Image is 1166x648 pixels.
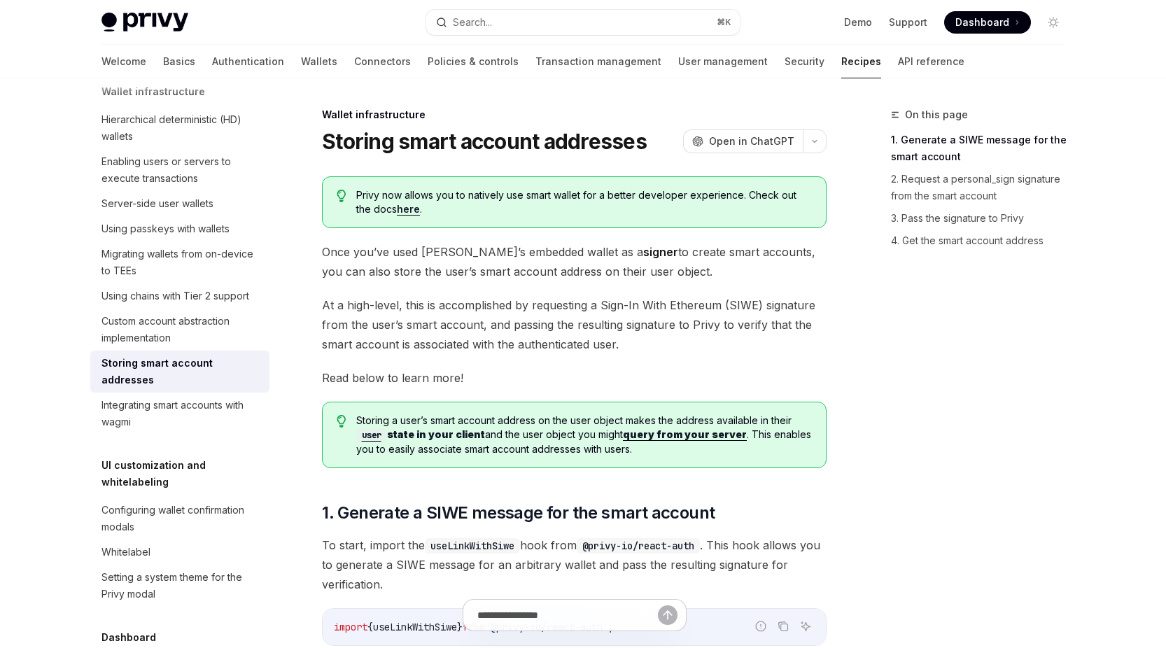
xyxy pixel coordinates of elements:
[101,153,261,187] div: Enabling users or servers to execute transactions
[1042,11,1065,34] button: Toggle dark mode
[844,15,872,29] a: Demo
[356,428,485,440] a: userstate in your client
[101,246,261,279] div: Migrating wallets from on-device to TEEs
[354,45,411,78] a: Connectors
[212,45,284,78] a: Authentication
[426,10,740,35] button: Search...⌘K
[905,106,968,123] span: On this page
[90,351,269,393] a: Storing smart account addresses
[90,309,269,351] a: Custom account abstraction implementation
[90,149,269,191] a: Enabling users or servers to execute transactions
[678,45,768,78] a: User management
[101,45,146,78] a: Welcome
[322,535,827,594] span: To start, import the hook from . This hook allows you to generate a SIWE message for an arbitrary...
[101,195,213,212] div: Server-side user wallets
[101,111,261,145] div: Hierarchical deterministic (HD) wallets
[163,45,195,78] a: Basics
[101,355,261,388] div: Storing smart account addresses
[90,540,269,565] a: Whitelabel
[101,220,230,237] div: Using passkeys with wallets
[101,544,150,561] div: Whitelabel
[322,129,647,154] h1: Storing smart account addresses
[683,129,803,153] button: Open in ChatGPT
[944,11,1031,34] a: Dashboard
[322,502,715,524] span: 1. Generate a SIWE message for the smart account
[643,245,678,259] strong: signer
[841,45,881,78] a: Recipes
[898,45,964,78] a: API reference
[90,216,269,241] a: Using passkeys with wallets
[101,569,261,603] div: Setting a system theme for the Privy modal
[425,538,520,554] code: useLinkWithSiwe
[658,605,677,625] button: Send message
[623,428,747,441] a: query from your server
[322,242,827,281] span: Once you’ve used [PERSON_NAME]’s embedded wallet as a to create smart accounts, you can also stor...
[101,313,261,346] div: Custom account abstraction implementation
[356,188,812,216] span: Privy now allows you to natively use smart wallet for a better developer experience. Check out th...
[101,397,261,430] div: Integrating smart accounts with wagmi
[891,168,1076,207] a: 2. Request a personal_sign signature from the smart account
[785,45,824,78] a: Security
[955,15,1009,29] span: Dashboard
[397,203,420,216] a: here
[428,45,519,78] a: Policies & controls
[322,295,827,354] span: At a high-level, this is accomplished by requesting a Sign-In With Ethereum (SIWE) signature from...
[301,45,337,78] a: Wallets
[356,428,387,442] code: user
[90,498,269,540] a: Configuring wallet confirmation modals
[891,230,1076,252] a: 4. Get the smart account address
[90,283,269,309] a: Using chains with Tier 2 support
[337,190,346,202] svg: Tip
[101,13,188,32] img: light logo
[623,428,747,440] b: query from your server
[90,393,269,435] a: Integrating smart accounts with wagmi
[101,629,156,646] h5: Dashboard
[322,108,827,122] div: Wallet infrastructure
[337,415,346,428] svg: Tip
[717,17,731,28] span: ⌘ K
[709,134,794,148] span: Open in ChatGPT
[101,502,261,535] div: Configuring wallet confirmation modals
[577,538,700,554] code: @privy-io/react-auth
[90,565,269,607] a: Setting a system theme for the Privy modal
[891,207,1076,230] a: 3. Pass the signature to Privy
[101,288,249,304] div: Using chains with Tier 2 support
[891,129,1076,168] a: 1. Generate a SIWE message for the smart account
[889,15,927,29] a: Support
[90,191,269,216] a: Server-side user wallets
[90,107,269,149] a: Hierarchical deterministic (HD) wallets
[356,428,485,440] b: state in your client
[322,368,827,388] span: Read below to learn more!
[535,45,661,78] a: Transaction management
[453,14,492,31] div: Search...
[101,457,269,491] h5: UI customization and whitelabeling
[356,414,812,456] span: Storing a user’s smart account address on the user object makes the address available in their an...
[90,241,269,283] a: Migrating wallets from on-device to TEEs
